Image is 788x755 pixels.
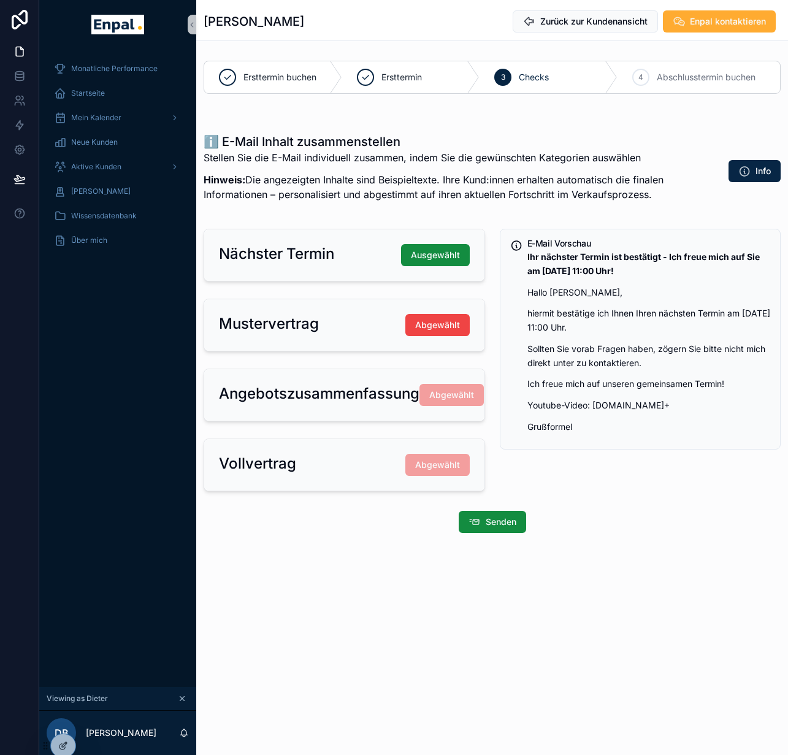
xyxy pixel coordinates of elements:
button: Ausgewählt [401,244,470,266]
button: Zurück zur Kundenansicht [513,10,658,33]
p: [PERSON_NAME] [86,727,156,739]
span: Abgewählt [415,319,460,331]
h5: E-Mail Vorschau [527,239,771,248]
span: Enpal kontaktieren [690,15,766,28]
div: ** Ihr nächster Termin ist bestätigt - Ich freue mich auf Sie am 25.09.2025 um 11:00 Uhr!** Hallo... [527,250,771,434]
span: Ausgewählt [411,249,460,261]
button: Abgewählt [405,314,470,336]
h2: Vollvertrag [219,454,296,473]
span: Monatliche Performance [71,64,158,74]
span: Aktive Kunden [71,162,121,172]
a: Startseite [47,82,189,104]
span: Abschlusstermin buchen [657,71,755,83]
p: Stellen Sie die E-Mail individuell zusammen, indem Sie die gewünschten Kategorien auswählen [204,150,689,165]
img: App logo [91,15,143,34]
p: Grußformel [527,420,771,434]
span: [PERSON_NAME] [71,186,131,196]
div: scrollable content [39,49,196,267]
p: Youtube-Video: [DOMAIN_NAME]+ [527,399,771,413]
span: Info [755,165,771,177]
h2: Mustervertrag [219,314,319,334]
button: Senden [459,511,526,533]
a: Monatliche Performance [47,58,189,80]
a: Mein Kalender [47,107,189,129]
a: Neue Kunden [47,131,189,153]
span: DB [55,726,69,740]
h2: Angebotszusammenfassung [219,384,419,404]
strong: Hinweis: [204,174,245,186]
span: Viewing as Dieter [47,694,108,703]
p: Die angezeigten Inhalte sind Beispieltexte. Ihre Kund:innen erhalten automatisch die finalen Info... [204,172,689,202]
span: Zurück zur Kundenansicht [540,15,648,28]
button: Enpal kontaktieren [663,10,776,33]
a: [PERSON_NAME] [47,180,189,202]
span: Ersttermin [381,71,422,83]
span: 3 [501,72,505,82]
span: 4 [638,72,643,82]
p: Hallo [PERSON_NAME], [527,286,771,300]
h1: [PERSON_NAME] [204,13,304,30]
span: Mein Kalender [71,113,121,123]
p: Ich freue mich auf unseren gemeinsamen Termin! [527,377,771,391]
h1: ℹ️ E-Mail Inhalt zusammenstellen [204,133,689,150]
p: hiermit bestätige ich Ihnen Ihren nächsten Termin am [DATE] 11:00 Uhr. [527,307,771,335]
span: Über mich [71,236,107,245]
p: Sollten Sie vorab Fragen haben, zögern Sie bitte nicht mich direkt unter zu kontaktieren. [527,342,771,370]
h2: Nächster Termin [219,244,334,264]
span: Wissensdatenbank [71,211,137,221]
button: Info [729,160,781,182]
a: Über mich [47,229,189,251]
span: Checks [519,71,549,83]
span: Ersttermin buchen [243,71,316,83]
a: Wissensdatenbank [47,205,189,227]
span: Neue Kunden [71,137,118,147]
a: Aktive Kunden [47,156,189,178]
span: Startseite [71,88,105,98]
strong: Ihr nächster Termin ist bestätigt - Ich freue mich auf Sie am [DATE] 11:00 Uhr! [527,251,760,276]
span: Senden [486,516,516,528]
